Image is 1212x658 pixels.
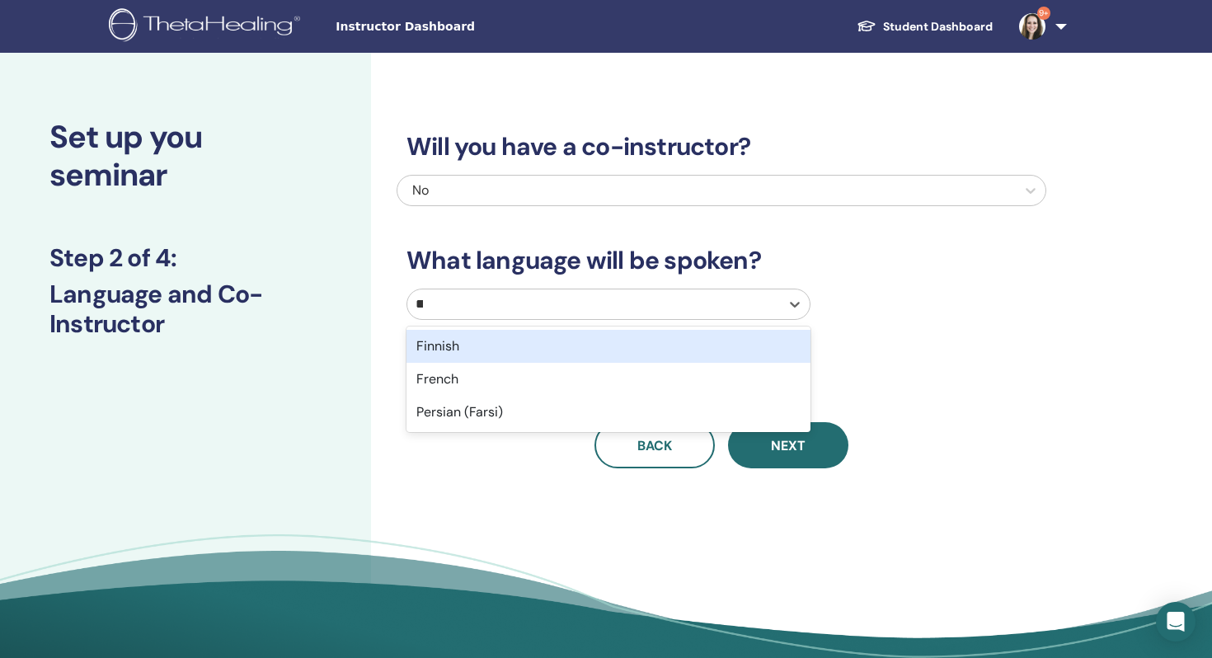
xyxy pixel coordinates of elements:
[843,12,1006,42] a: Student Dashboard
[728,422,848,468] button: Next
[412,181,429,199] span: No
[49,119,322,194] h2: Set up you seminar
[109,8,306,45] img: logo.png
[336,18,583,35] span: Instructor Dashboard
[771,437,806,454] span: Next
[1156,602,1196,642] div: Open Intercom Messenger
[397,132,1046,162] h3: Will you have a co-instructor?
[406,330,810,363] div: Finnish
[1019,13,1045,40] img: default.jpg
[1037,7,1050,20] span: 9+
[49,280,322,339] h3: Language and Co-Instructor
[637,437,672,454] span: Back
[594,422,715,468] button: Back
[406,396,810,429] div: Persian (Farsi)
[406,363,810,396] div: French
[397,246,1046,275] h3: What language will be spoken?
[857,19,876,33] img: graduation-cap-white.svg
[49,243,322,273] h3: Step 2 of 4 :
